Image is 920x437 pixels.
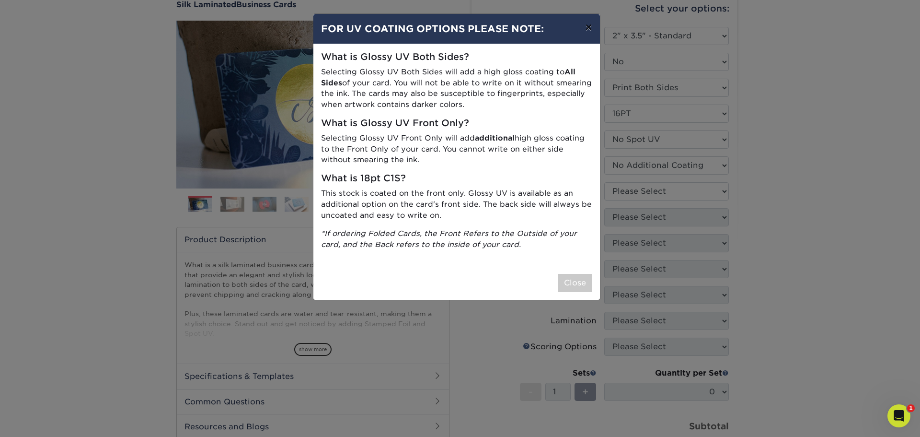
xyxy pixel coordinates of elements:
[321,67,592,110] p: Selecting Glossy UV Both Sides will add a high gloss coating to of your card. You will not be abl...
[321,52,592,63] h5: What is Glossy UV Both Sides?
[321,173,592,184] h5: What is 18pt C1S?
[321,22,592,36] h4: FOR UV COATING OPTIONS PLEASE NOTE:
[321,133,592,165] p: Selecting Glossy UV Front Only will add high gloss coating to the Front Only of your card. You ca...
[321,67,575,87] strong: All Sides
[321,118,592,129] h5: What is Glossy UV Front Only?
[321,229,577,249] i: *If ordering Folded Cards, the Front Refers to the Outside of your card, and the Back refers to t...
[887,404,910,427] iframe: Intercom live chat
[558,274,592,292] button: Close
[321,188,592,221] p: This stock is coated on the front only. Glossy UV is available as an additional option on the car...
[577,14,599,41] button: ×
[475,133,515,142] strong: additional
[907,404,915,412] span: 1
